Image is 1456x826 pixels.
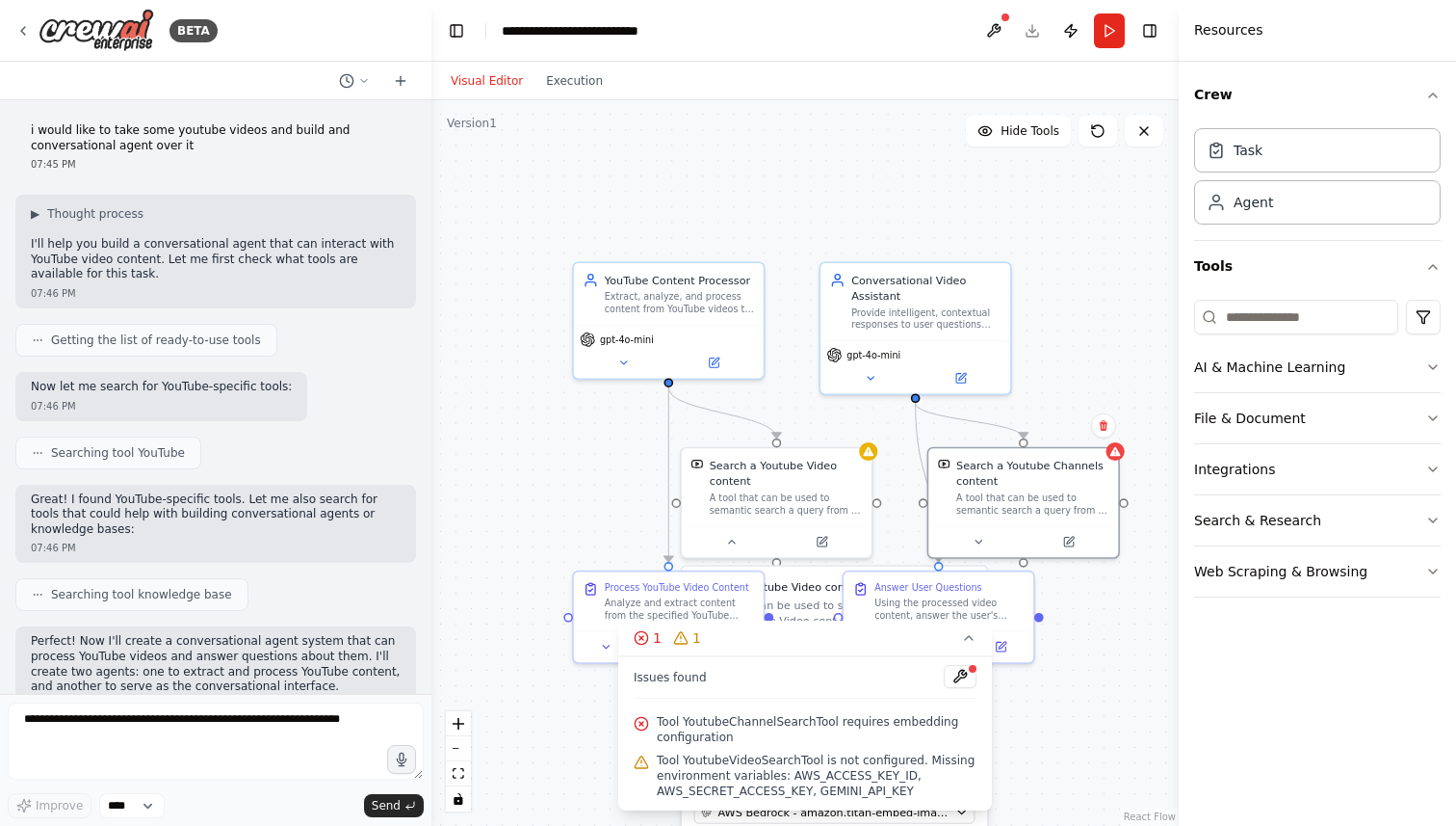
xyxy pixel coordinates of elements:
[1194,393,1441,443] button: File & Document
[36,798,83,813] span: Improve
[1194,444,1441,494] button: Integrations
[1001,123,1059,139] span: Hide Tools
[1234,141,1262,160] div: Task
[446,786,471,812] button: toggle interactivity
[694,801,975,824] button: AWS Bedrock - amazon.titan-embed-image-v1
[927,447,1120,559] div: YoutubeChannelSearchToolSearch a Youtube Channels contentA tool that can be used to semantic sear...
[31,493,401,538] p: Great! I found YouTube-specific tools. Let me also search for tools that could help with building...
[874,581,981,594] div: Answer User Questions
[908,403,1031,439] g: Edge from 9d86489f-e915-4450-a9f6-65bf980a8a74 to 9a2dad20-5bb0-49b2-ae19-02b6d521f9a8
[331,69,377,93] button: Switch to previous chat
[443,17,470,44] button: Hide left sidebar
[1194,241,1441,292] button: Tools
[657,753,976,799] span: Tool YoutubeVideoSearchTool is not configured. Missing environment variables: AWS_ACCESS_KEY_ID, ...
[572,261,765,380] div: YouTube Content ProcessorExtract, analyze, and process content from YouTube videos to create a se...
[710,492,863,517] div: A tool that can be used to semantic search a query from a Youtube Video content.
[446,761,471,786] button: fit view
[31,380,292,395] p: Now let me search for YouTube-specific tools:
[1194,292,1441,613] div: Tools
[956,458,1109,489] div: Search a Youtube Channels content
[975,638,1027,656] button: Open in side panel
[51,445,185,461] span: Searching tool YouTube
[385,69,416,93] button: Start a new chat
[47,206,143,222] span: Thought process
[502,21,638,40] nav: breadcrumb
[874,597,1024,622] div: Using the processed video content, answer the user's question: {user_question}. Provide accurate,...
[938,458,950,470] img: YoutubeChannelSearchTool
[956,492,1109,517] div: A tool that can be used to semantic search a query from a Youtube Channels content.
[1194,495,1441,546] button: Search & Research
[908,403,947,562] g: Edge from 9d86489f-e915-4450-a9f6-65bf980a8a74 to 48964373-22b2-4a45-afa1-e68bb5473953
[653,628,662,648] span: 1
[387,745,416,774] button: Click to speak your automation idea
[605,597,754,622] div: Analyze and extract content from the specified YouTube video: {youtube_video_url}. Process the vi...
[446,736,471,761] button: zoom out
[1194,20,1263,40] h4: Resources
[843,571,1035,664] div: Answer User QuestionsUsing the processed video content, answer the user's question: {user_questio...
[1124,812,1176,822] a: React Flow attribution
[661,387,676,562] g: Edge from 219cab82-7809-4f18-b00c-99911352c605 to de2d12ef-da2d-4ba8-8c24-38b9ceb49de0
[534,69,614,93] button: Execution
[31,157,401,172] div: 07:45 PM
[851,273,1001,304] div: Conversational Video Assistant
[680,447,872,559] div: YoutubeVideoSearchToolSearch a Youtube Video contentA tool that can be used to semantic search a ...
[364,794,424,817] button: Send
[605,273,754,288] div: YouTube Content Processor
[446,711,471,812] div: React Flow controls
[439,69,534,93] button: Visual Editor
[39,9,154,52] img: Logo
[372,798,401,813] span: Send
[169,19,218,42] div: BETA
[691,458,704,470] img: YoutubeVideoSearchTool
[31,541,401,555] div: 07:46 PM
[31,286,401,301] div: 07:46 PM
[572,571,765,664] div: Process YouTube Video ContentAnalyze and extract content from the specified YouTube video: {youtu...
[1194,120,1441,240] div: Crew
[618,621,992,656] button: 11
[31,237,401,282] p: I'll help you build a conversational agent that can interact with YouTube video content. Let me f...
[1194,342,1441,392] button: AI & Machine Learning
[778,533,866,551] button: Open in side panel
[694,579,975,595] h3: Search a Youtube Video content
[51,587,232,602] span: Searching tool knowledge base
[31,206,39,222] span: ▶
[31,206,143,222] button: ▶Thought process
[1091,413,1116,439] button: Delete node
[31,123,401,153] p: i would like to take some youtube videos and build and conversational agent over it
[634,670,707,685] span: Issues found
[661,387,784,439] g: Edge from 219cab82-7809-4f18-b00c-99911352c605 to 1552c234-6996-468b-94e1-08ecd5063cef
[31,399,292,413] div: 07:46 PM
[657,714,976,745] span: Tool YoutubeChannelSearchTool requires embedding configuration
[1194,546,1441,597] button: Web Scraping & Browsing
[917,369,1004,387] button: Open in side panel
[819,261,1011,395] div: Conversational Video AssistantProvide intelligent, contextual responses to user questions about Y...
[1194,69,1441,120] button: Crew
[718,805,949,820] span: AWS Bedrock - amazon.titan-embed-image-v1
[446,711,471,736] button: zoom in
[670,354,758,372] button: Open in side panel
[447,116,497,131] div: Version 1
[710,458,863,489] div: Search a Youtube Video content
[1136,17,1163,44] button: Hide right sidebar
[605,581,749,594] div: Process YouTube Video Content
[51,333,261,348] span: Getting the list of ready-to-use tools
[1234,193,1273,212] div: Agent
[1025,533,1112,551] button: Open in side panel
[846,349,900,361] span: gpt-4o-mini
[605,291,754,316] div: Extract, analyze, and process content from YouTube videos to create a searchable knowledge base t...
[966,116,1071,147] button: Hide Tools
[600,333,654,346] span: gpt-4o-mini
[31,634,401,694] p: Perfect! Now I'll create a conversational agent system that can process YouTube videos and answer...
[8,793,91,818] button: Improve
[851,306,1001,332] div: Provide intelligent, contextual responses to user questions about YouTube video content by levera...
[694,598,975,628] p: A tool that can be used to semantic search a query from a Youtube Video content.
[692,628,701,648] span: 1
